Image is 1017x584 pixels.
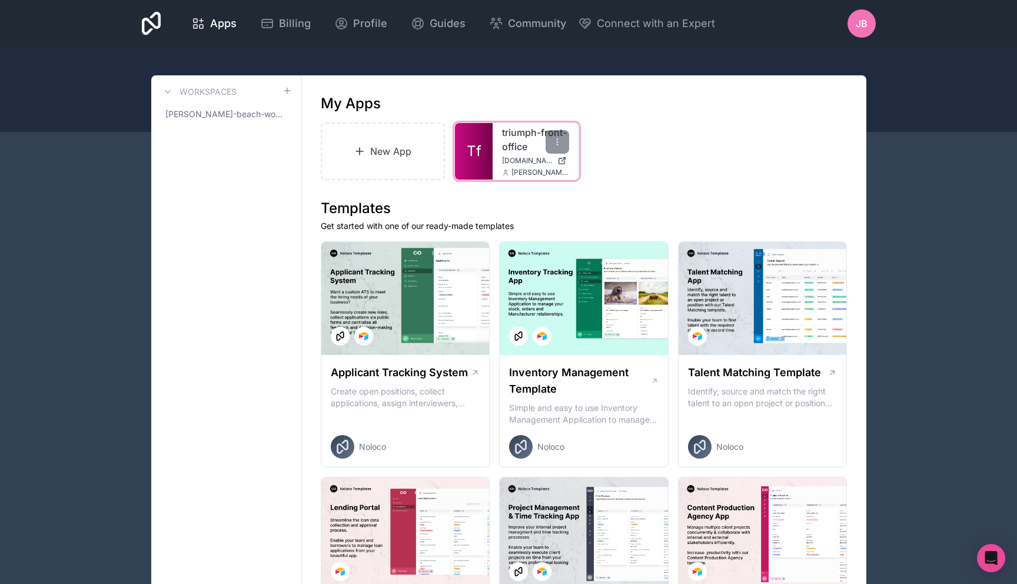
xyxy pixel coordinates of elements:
p: Create open positions, collect applications, assign interviewers, centralise candidate feedback a... [331,386,480,409]
a: Community [480,11,576,36]
a: Tf [455,123,493,180]
span: [PERSON_NAME][EMAIL_ADDRESS][DOMAIN_NAME] [511,168,569,177]
a: Billing [251,11,320,36]
span: JB [856,16,868,31]
h1: Templates [321,199,847,218]
img: Airtable Logo [335,567,345,576]
button: Connect with an Expert [578,15,715,32]
span: Apps [210,15,237,32]
span: Noloco [716,441,743,453]
span: Guides [430,15,466,32]
div: Open Intercom Messenger [977,544,1005,572]
h3: Workspaces [180,86,237,98]
img: Airtable Logo [693,331,702,341]
span: [PERSON_NAME]-beach-workspace [165,108,282,120]
a: Guides [401,11,475,36]
span: [DOMAIN_NAME] [502,156,553,165]
span: Connect with an Expert [597,15,715,32]
img: Airtable Logo [693,567,702,576]
a: New App [321,122,446,180]
a: [DOMAIN_NAME] [502,156,569,165]
img: Airtable Logo [537,567,547,576]
a: Apps [182,11,246,36]
span: Noloco [359,441,386,453]
p: Simple and easy to use Inventory Management Application to manage your stock, orders and Manufact... [509,402,659,426]
img: Airtable Logo [537,331,547,341]
span: Community [508,15,566,32]
p: Get started with one of our ready-made templates [321,220,847,232]
p: Identify, source and match the right talent to an open project or position with our Talent Matchi... [688,386,837,409]
a: triumph-front-office [502,125,569,154]
h1: Applicant Tracking System [331,364,468,381]
h1: Talent Matching Template [688,364,821,381]
span: Tf [467,142,481,161]
a: [PERSON_NAME]-beach-workspace [161,104,292,125]
h1: My Apps [321,94,381,113]
span: Profile [353,15,387,32]
a: Workspaces [161,85,237,99]
span: Noloco [537,441,564,453]
h1: Inventory Management Template [509,364,650,397]
a: Profile [325,11,397,36]
span: Billing [279,15,311,32]
img: Airtable Logo [359,331,368,341]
